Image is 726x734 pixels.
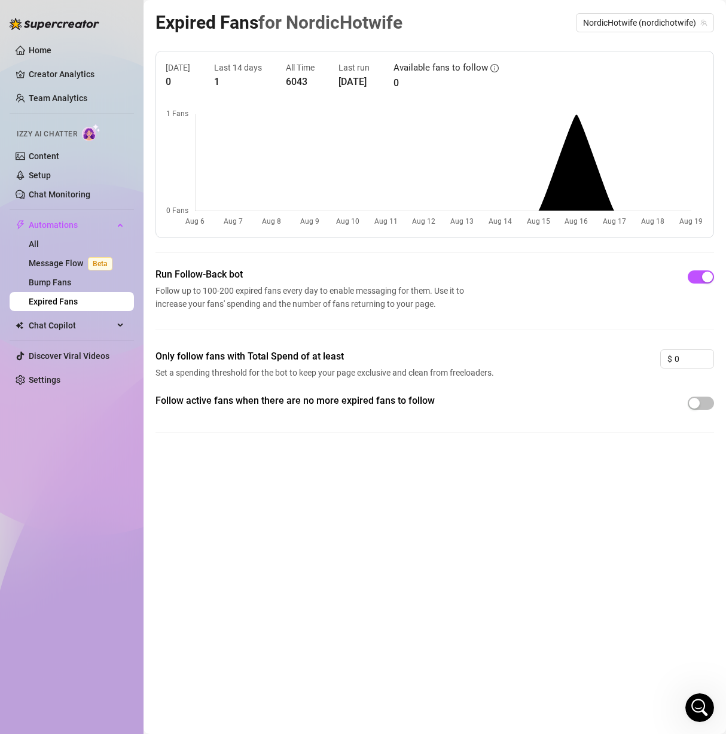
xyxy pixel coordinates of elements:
article: Last run [338,61,370,74]
article: Last 14 days [214,61,262,74]
div: anon says… [10,114,230,264]
div: Hi there! Yes, Izzy can send audio. Could you share some examples so we can check on our end if t... [19,33,187,80]
h1: Giselle [58,6,90,15]
span: Follow up to 100-200 expired fans every day to enable messaging for them. Use it to increase your... [155,284,469,310]
a: Message FlowBeta [29,258,117,268]
div: Hi! Thanks for reaching out. Yes, with the SuperAI subscription, 2,500 AI messages are included a... [19,358,187,428]
button: Home [187,5,210,28]
div: Giselle says… [10,323,230,351]
div: I do not want any AI package. I see that 2500 AI messages are included with [PERSON_NAME] in the ... [53,197,220,255]
div: That is all I need. Does that mean that you will stop charinging the 5% as well? [43,264,230,313]
button: Gif picker [38,392,47,401]
span: team [700,19,707,26]
div: Hi there! Yes, Izzy can send audio. Could you share some examples so we can check on our end if t... [10,26,196,87]
article: Available fans to follow [393,61,488,75]
span: Follow active fans when there are no more expired fans to follow [155,394,498,408]
article: 1 [214,74,262,89]
article: 0 [393,75,499,90]
article: All Time [286,61,315,74]
img: Chat Copilot [16,321,23,330]
iframe: Intercom live chat [685,693,714,722]
a: All [29,239,39,249]
a: Creator Analytics [29,65,124,84]
input: 0.00 [675,350,713,368]
span: Chat Copilot [29,316,114,335]
article: 6043 [286,74,315,89]
button: Send a message… [205,387,224,406]
a: Home [29,45,51,55]
span: Automations [29,215,114,234]
img: logo-BBDzfeDw.svg [10,18,99,30]
a: Content [29,151,59,161]
div: Hi, I see you change the billing and everything again... I think I have paid way yo much so far..... [53,121,220,191]
span: info-circle [490,64,499,72]
span: Run Follow-Back bot [155,267,469,282]
a: Bump Fans [29,278,71,287]
textarea: Message… [10,367,229,387]
span: thunderbolt [16,220,25,230]
div: Hi, I see you change the billing and everything again... I think I have paid way yo much so far..... [43,114,230,263]
div: [DATE] [10,98,230,114]
div: Hi! Thanks for reaching out. Yes, with the SuperAI subscription, 2,500 AI messages are included a... [10,351,196,435]
article: [DATE] [166,61,190,74]
article: [DATE] [338,74,370,89]
img: Profile image for Giselle [20,325,32,337]
button: Upload attachment [57,392,66,401]
span: NordicHotwife (nordichotwife) [583,14,707,32]
div: <b>[PERSON_NAME]</b> joined the conversation [36,325,219,336]
img: Profile image for Giselle [34,7,53,26]
a: Expired Fans [29,297,78,306]
button: go back [8,5,30,28]
div: Ella says… [10,26,230,97]
span: Beta [88,257,112,270]
article: 0 [166,74,190,89]
div: anon says… [10,264,230,323]
a: Discover Viral Videos [29,351,109,361]
div: Close [210,5,231,26]
span: for NordicHotwife [258,12,402,33]
a: Setup [29,170,51,180]
p: Active 20h ago [58,15,116,27]
span: Izzy AI Chatter [17,129,77,140]
button: Emoji picker [19,392,28,401]
span: Set a spending threshold for the bot to keep your page exclusive and clean from freeloaders. [155,366,498,379]
article: Expired Fans [155,8,402,36]
img: AI Chatter [82,124,100,141]
div: Giselle says… [10,351,230,462]
a: Team Analytics [29,93,87,103]
a: Chat Monitoring [29,190,90,199]
a: Settings [29,375,60,385]
span: Only follow fans with Total Spend of at least [155,349,498,364]
div: That is all I need. Does that mean that you will stop charinging the 5% as well? [53,271,220,306]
